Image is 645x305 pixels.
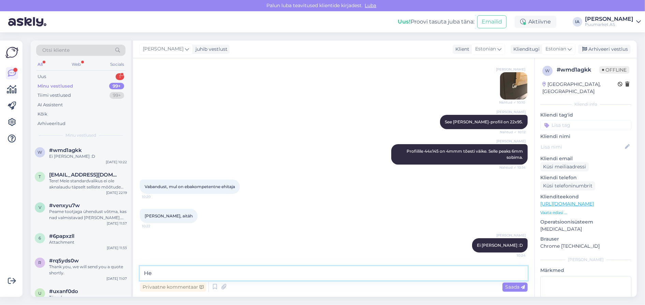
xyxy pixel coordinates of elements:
[398,18,411,25] b: Uus!
[496,139,526,144] span: [PERSON_NAME]
[39,260,42,265] span: r
[145,184,235,189] span: Vabandust, mul on ebakompetentne ehitaja
[499,100,525,105] span: Nähtud ✓ 10:10
[143,45,184,53] span: [PERSON_NAME]
[38,291,42,296] span: u
[540,174,631,181] p: Kliendi telefon
[540,162,589,171] div: Küsi meiliaadressi
[585,16,641,27] a: [PERSON_NAME]Puumarket AS
[540,267,631,274] p: Märkmed
[38,120,65,127] div: Arhiveeritud
[500,72,527,100] img: Attachment
[140,283,206,292] div: Privaatne kommentaar
[540,210,631,216] p: Vaata edasi ...
[540,257,631,263] div: [PERSON_NAME]
[496,67,525,72] span: [PERSON_NAME]
[49,264,127,276] div: Thank you, we will send you a quote shortly.
[140,266,528,280] textarea: He
[106,159,127,165] div: [DATE] 10:22
[500,129,526,135] span: Nähtud ✓ 10:12
[407,149,524,160] span: Profiilile 44x145 on 4mmm tõesti väike. Selle peaks 6mm sobima.
[49,233,74,239] span: #6papxzll
[545,68,550,73] span: w
[145,213,193,218] span: [PERSON_NAME], aitäh
[109,92,124,99] div: 99+
[540,111,631,119] p: Kliendi tag'id
[578,45,631,54] div: Arhiveeri vestlus
[599,66,629,74] span: Offline
[38,83,73,90] div: Minu vestlused
[511,46,540,53] div: Klienditugi
[515,16,556,28] div: Aktiivne
[49,258,79,264] span: #rq5yds0w
[545,45,566,53] span: Estonian
[541,143,624,151] input: Lisa nimi
[106,276,127,281] div: [DATE] 11:07
[142,194,167,199] span: 10:20
[363,2,379,9] span: Luba
[540,226,631,233] p: [MEDICAL_DATA]
[116,73,124,80] div: 1
[500,253,526,258] span: 10:24
[49,239,127,245] div: Attachment
[107,245,127,250] div: [DATE] 11:33
[49,178,127,190] div: Tere! Meie standardvalikus ei ole aknalaudu täpselt selliste mõõtude [PERSON_NAME] nurgaga. Suuna...
[109,83,124,90] div: 99+
[142,224,167,229] span: 10:22
[540,218,631,226] p: Operatsioonisüsteem
[38,150,42,155] span: w
[540,193,631,200] p: Klienditeekond
[49,147,82,153] span: #wmd1agkk
[49,209,127,221] div: Peame tootjaga ühendust võtma, kas nad valmistavad [PERSON_NAME]. [DEMOGRAPHIC_DATA] mitte. Kui, ...
[445,119,523,124] span: See [PERSON_NAME]-profiil on 22x95.
[49,294,127,301] div: Tänud
[477,243,523,248] span: Ei [PERSON_NAME] :D
[540,101,631,107] div: Kliendi info
[193,46,228,53] div: juhib vestlust
[49,172,120,178] span: tonis.valing@gmail.com
[398,18,474,26] div: Proovi tasuta juba täna:
[585,16,633,22] div: [PERSON_NAME]
[42,47,70,54] span: Otsi kliente
[49,153,127,159] div: Ei [PERSON_NAME] :D
[499,165,526,170] span: Nähtud ✓ 10:14
[505,284,525,290] span: Saada
[496,233,526,238] span: [PERSON_NAME]
[38,111,47,118] div: Kõik
[540,201,594,207] a: [URL][DOMAIN_NAME]
[39,235,41,241] span: 6
[573,17,582,27] div: IA
[39,205,41,210] span: v
[49,288,78,294] span: #uxanf0do
[557,66,599,74] div: # wmd1agkk
[109,60,126,69] div: Socials
[5,46,18,59] img: Askly Logo
[39,174,41,179] span: t
[65,132,96,138] span: Minu vestlused
[107,221,127,226] div: [DATE] 11:57
[585,22,633,27] div: Puumarket AS
[540,235,631,243] p: Brauser
[540,155,631,162] p: Kliendi email
[540,181,595,190] div: Küsi telefoninumbrit
[475,45,496,53] span: Estonian
[38,73,46,80] div: Uus
[540,133,631,140] p: Kliendi nimi
[540,243,631,250] p: Chrome [TECHNICAL_ID]
[542,81,618,95] div: [GEOGRAPHIC_DATA], [GEOGRAPHIC_DATA]
[453,46,469,53] div: Klient
[540,120,631,130] input: Lisa tag
[477,15,507,28] button: Emailid
[38,92,71,99] div: Tiimi vestlused
[496,109,526,115] span: [PERSON_NAME]
[49,202,80,209] span: #venxyu7w
[38,102,63,108] div: AI Assistent
[36,60,44,69] div: All
[106,190,127,195] div: [DATE] 22:19
[71,60,83,69] div: Web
